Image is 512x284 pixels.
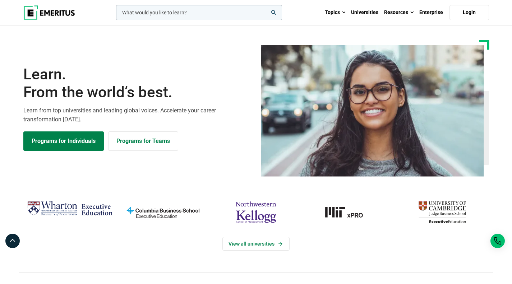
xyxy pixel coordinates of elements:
[449,5,489,20] a: Login
[261,45,484,177] img: Learn from the world's best
[222,237,290,251] a: View Universities
[306,198,392,226] a: MIT-xPRO
[306,198,392,226] img: MIT xPRO
[108,131,178,151] a: Explore for Business
[120,198,206,226] img: columbia-business-school
[399,198,485,226] img: cambridge-judge-business-school
[23,83,252,101] span: From the world’s best.
[27,198,113,219] img: Wharton Executive Education
[23,65,252,102] h1: Learn.
[23,131,104,151] a: Explore Programs
[213,198,299,226] img: northwestern-kellogg
[116,5,282,20] input: woocommerce-product-search-field-0
[23,106,252,124] p: Learn from top universities and leading global voices. Accelerate your career transformation [DATE].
